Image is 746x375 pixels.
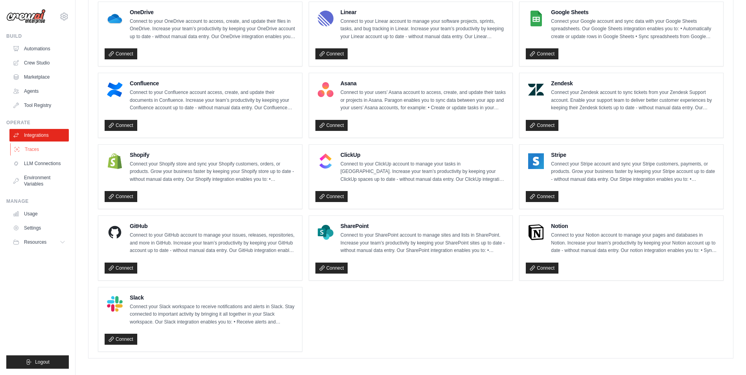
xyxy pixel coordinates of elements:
[551,8,717,16] h4: Google Sheets
[9,157,69,170] a: LLM Connections
[551,79,717,87] h4: Zendesk
[318,224,333,240] img: SharePoint Logo
[105,334,137,345] a: Connect
[341,160,507,184] p: Connect to your ClickUp account to manage your tasks in [GEOGRAPHIC_DATA]. Increase your team’s p...
[341,151,507,159] h4: ClickUp
[6,9,46,24] img: Logo
[24,239,46,245] span: Resources
[6,33,69,39] div: Build
[9,71,69,83] a: Marketplace
[35,359,50,365] span: Logout
[341,8,507,16] h4: Linear
[130,160,296,184] p: Connect your Shopify store and sync your Shopify customers, orders, or products. Grow your busine...
[9,99,69,112] a: Tool Registry
[6,355,69,369] button: Logout
[318,82,333,97] img: Asana Logo
[341,89,507,112] p: Connect to your users’ Asana account to access, create, and update their tasks or projects in Asa...
[105,120,137,131] a: Connect
[9,129,69,142] a: Integrations
[10,143,70,156] a: Traces
[107,296,123,312] img: Slack Logo
[526,263,558,274] a: Connect
[130,303,296,326] p: Connect your Slack workspace to receive notifications and alerts in Slack. Stay connected to impo...
[341,222,507,230] h4: SharePoint
[9,236,69,248] button: Resources
[526,48,558,59] a: Connect
[341,18,507,41] p: Connect to your Linear account to manage your software projects, sprints, tasks, and bug tracking...
[551,151,717,159] h4: Stripe
[130,8,296,16] h4: OneDrive
[105,263,137,274] a: Connect
[130,294,296,301] h4: Slack
[551,89,717,112] p: Connect your Zendesk account to sync tickets from your Zendesk Support account. Enable your suppo...
[528,224,544,240] img: Notion Logo
[315,48,348,59] a: Connect
[315,120,348,131] a: Connect
[130,18,296,41] p: Connect to your OneDrive account to access, create, and update their files in OneDrive. Increase ...
[9,57,69,69] a: Crew Studio
[6,119,69,126] div: Operate
[318,11,333,26] img: Linear Logo
[130,222,296,230] h4: GitHub
[9,171,69,190] a: Environment Variables
[107,11,123,26] img: OneDrive Logo
[105,191,137,202] a: Connect
[551,18,717,41] p: Connect your Google account and sync data with your Google Sheets spreadsheets. Our Google Sheets...
[9,208,69,220] a: Usage
[107,224,123,240] img: GitHub Logo
[551,232,717,255] p: Connect to your Notion account to manage your pages and databases in Notion. Increase your team’s...
[528,153,544,169] img: Stripe Logo
[9,42,69,55] a: Automations
[9,85,69,97] a: Agents
[528,11,544,26] img: Google Sheets Logo
[315,263,348,274] a: Connect
[105,48,137,59] a: Connect
[528,82,544,97] img: Zendesk Logo
[315,191,348,202] a: Connect
[107,153,123,169] img: Shopify Logo
[130,232,296,255] p: Connect to your GitHub account to manage your issues, releases, repositories, and more in GitHub....
[341,232,507,255] p: Connect to your SharePoint account to manage sites and lists in SharePoint. Increase your team’s ...
[526,191,558,202] a: Connect
[318,153,333,169] img: ClickUp Logo
[6,198,69,204] div: Manage
[526,120,558,131] a: Connect
[551,222,717,230] h4: Notion
[130,79,296,87] h4: Confluence
[9,222,69,234] a: Settings
[130,151,296,159] h4: Shopify
[107,82,123,97] img: Confluence Logo
[551,160,717,184] p: Connect your Stripe account and sync your Stripe customers, payments, or products. Grow your busi...
[130,89,296,112] p: Connect to your Confluence account access, create, and update their documents in Confluence. Incr...
[341,79,507,87] h4: Asana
